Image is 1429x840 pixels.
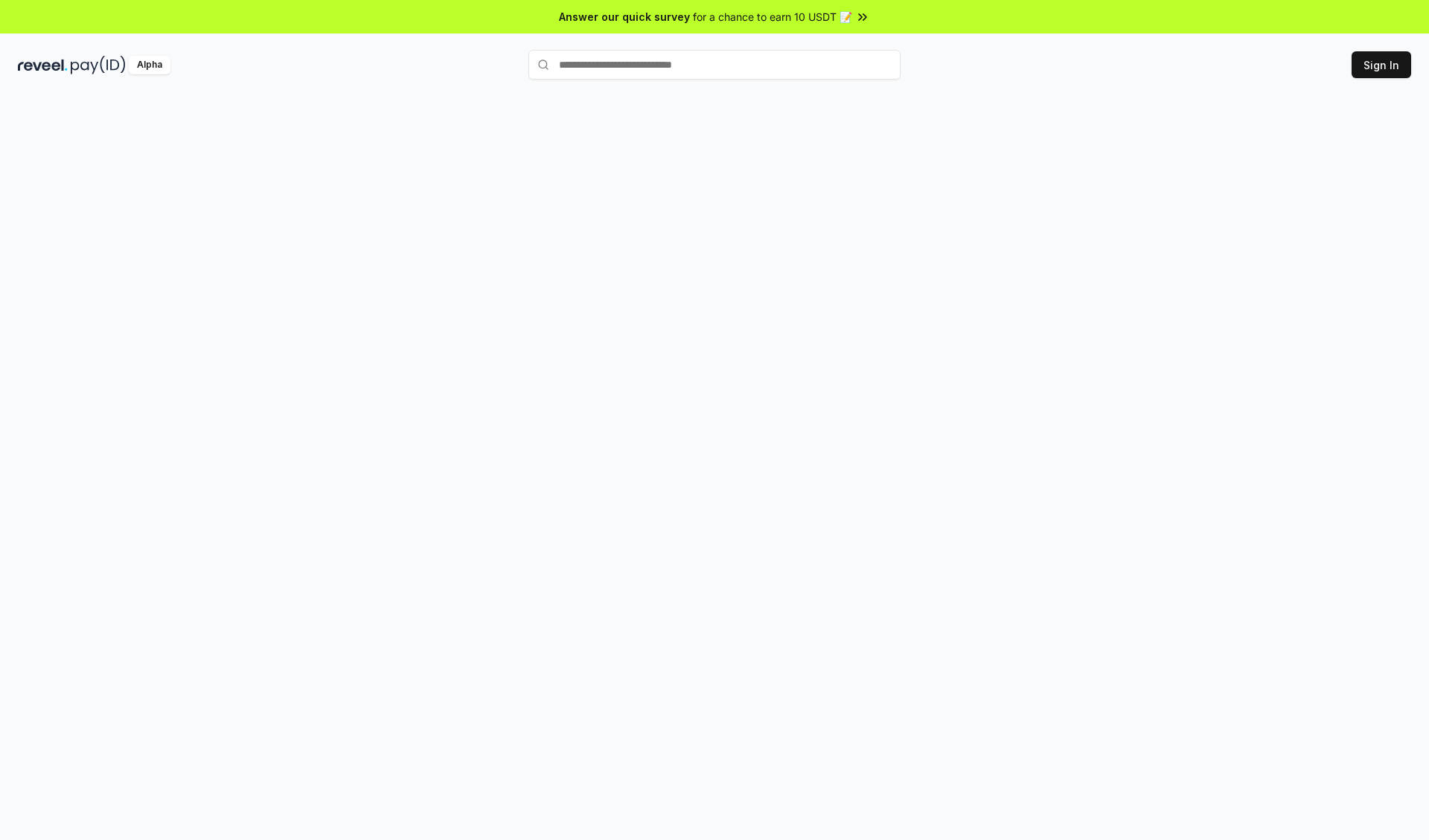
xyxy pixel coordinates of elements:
span: Answer our quick survey [559,9,690,25]
div: Alpha [129,56,170,74]
img: reveel_dark [18,56,68,74]
img: pay_id [71,56,126,74]
span: for a chance to earn 10 USDT 📝 [693,9,852,25]
button: Sign In [1352,51,1411,78]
